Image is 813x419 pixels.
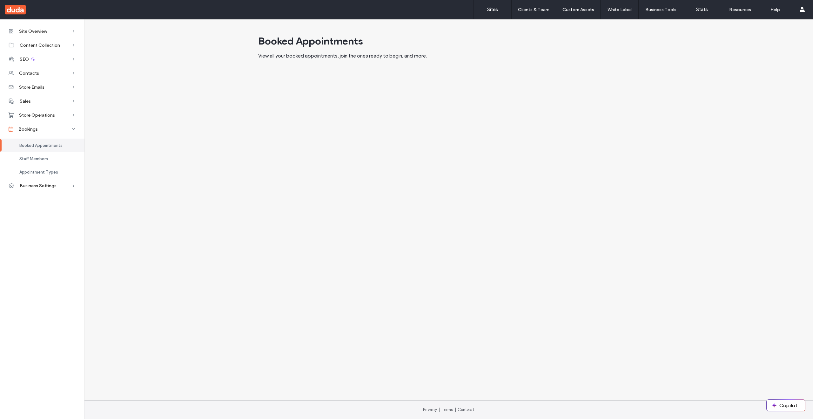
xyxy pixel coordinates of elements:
span: Sales [20,99,31,104]
label: Business Tools [645,7,676,12]
span: Store Emails [19,85,44,90]
label: Clients & Team [518,7,549,12]
a: Privacy [423,407,437,412]
span: Business Settings [20,183,57,189]
a: Contact [458,407,474,412]
a: Terms [442,407,453,412]
label: Sites [487,7,498,12]
span: Appointment Types [19,170,58,175]
span: View all your booked appointments, join the ones ready to begin, and more. [258,52,639,59]
span: Store Operations [19,113,55,118]
label: Custom Assets [562,7,594,12]
span: | [455,407,456,412]
span: Staff Members [19,156,48,161]
span: Content Collection [20,43,60,48]
span: Contacts [19,71,39,76]
label: White Label [608,7,632,12]
span: Site Overview [19,29,47,34]
label: Help [770,7,780,12]
span: SEO [20,57,29,62]
span: | [439,407,440,412]
span: Booked Appointments [258,35,639,47]
span: Booked Appointments [19,143,63,148]
span: Bookings [18,127,38,132]
label: Stats [696,7,708,12]
label: Resources [729,7,751,12]
button: Copilot [767,400,805,411]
